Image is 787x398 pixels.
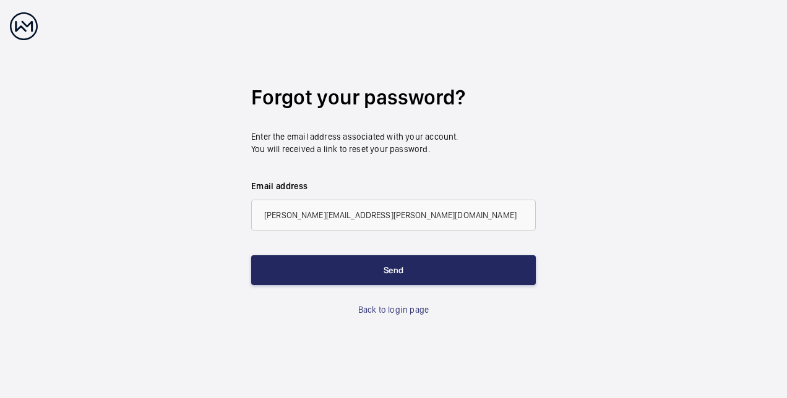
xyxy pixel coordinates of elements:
[251,255,536,285] button: Send
[251,180,536,192] label: Email address
[251,130,536,155] p: Enter the email address associated with your account. You will received a link to reset your pass...
[251,83,536,112] h2: Forgot your password?
[251,200,536,231] input: abc@xyz
[358,303,429,316] a: Back to login page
